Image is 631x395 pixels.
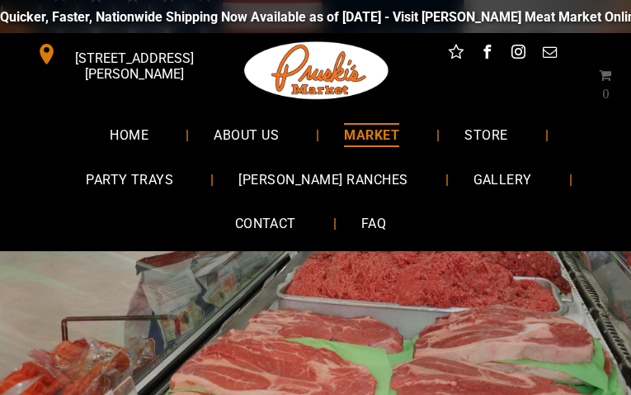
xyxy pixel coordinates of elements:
[449,157,557,201] a: GALLERY
[477,41,498,67] a: facebook
[61,157,198,201] a: PARTY TRAYS
[85,113,173,157] a: HOME
[539,41,561,67] a: email
[319,113,424,157] a: MARKET
[602,86,609,99] span: 0
[210,202,321,245] a: CONTACT
[440,113,532,157] a: STORE
[337,202,411,245] a: FAQ
[508,41,530,67] a: instagram
[60,42,209,90] span: [STREET_ADDRESS][PERSON_NAME]
[189,113,304,157] a: ABOUT US
[25,41,210,67] a: [STREET_ADDRESS][PERSON_NAME]
[214,157,432,201] a: [PERSON_NAME] RANCHES
[445,41,467,67] a: Social network
[242,33,391,108] img: Pruski-s+Market+HQ+Logo2-1920w.png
